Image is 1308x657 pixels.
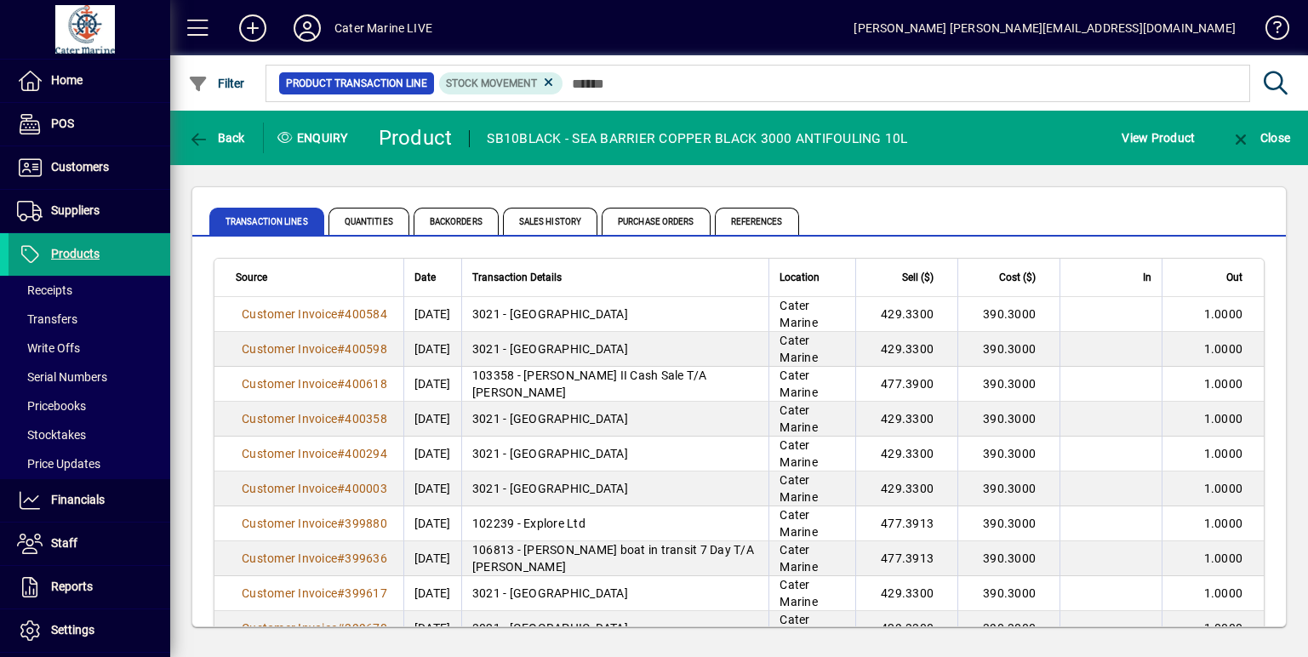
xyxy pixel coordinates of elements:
[236,584,393,603] a: Customer Invoice#399617
[461,576,769,611] td: 3021 - [GEOGRAPHIC_DATA]
[780,403,818,434] span: Cater Marine
[345,551,387,565] span: 399636
[328,208,409,235] span: Quantities
[345,377,387,391] span: 400618
[1204,307,1243,321] span: 1.0000
[345,517,387,530] span: 399880
[9,190,170,232] a: Suppliers
[236,444,393,463] a: Customer Invoice#400294
[51,117,74,130] span: POS
[1204,551,1243,565] span: 1.0000
[236,305,393,323] a: Customer Invoice#400584
[403,332,461,367] td: [DATE]
[337,551,345,565] span: #
[236,619,393,637] a: Customer Invoice#399670
[17,457,100,471] span: Price Updates
[236,268,393,287] div: Source
[236,479,393,498] a: Customer Invoice#400003
[242,482,337,495] span: Customer Invoice
[236,268,267,287] span: Source
[1204,447,1243,460] span: 1.0000
[439,72,563,94] mat-chip: Product Transaction Type: Stock movement
[1204,517,1243,530] span: 1.0000
[51,247,100,260] span: Products
[957,402,1060,437] td: 390.3000
[345,342,387,356] span: 400598
[957,611,1060,646] td: 390.3000
[403,437,461,471] td: [DATE]
[503,208,597,235] span: Sales History
[242,307,337,321] span: Customer Invoice
[17,428,86,442] span: Stocktakes
[461,506,769,541] td: 102239 - Explore Ltd
[414,268,436,287] span: Date
[855,576,957,611] td: 429.3300
[51,73,83,87] span: Home
[902,268,934,287] span: Sell ($)
[957,506,1060,541] td: 390.3000
[51,536,77,550] span: Staff
[280,13,334,43] button: Profile
[1117,123,1199,153] button: View Product
[957,437,1060,471] td: 390.3000
[9,103,170,146] a: POS
[345,586,387,600] span: 399617
[1204,586,1243,600] span: 1.0000
[242,586,337,600] span: Customer Invoice
[403,576,461,611] td: [DATE]
[242,517,337,530] span: Customer Invoice
[1204,412,1243,426] span: 1.0000
[337,586,345,600] span: #
[9,305,170,334] a: Transfers
[1143,268,1151,287] span: In
[999,268,1036,287] span: Cost ($)
[780,543,818,574] span: Cater Marine
[414,208,499,235] span: Backorders
[51,623,94,637] span: Settings
[780,268,845,287] div: Location
[17,399,86,413] span: Pricebooks
[170,123,264,153] app-page-header-button: Back
[403,367,461,402] td: [DATE]
[461,611,769,646] td: 3021 - [GEOGRAPHIC_DATA]
[51,580,93,593] span: Reports
[9,146,170,189] a: Customers
[855,367,957,402] td: 477.3900
[968,268,1051,287] div: Cost ($)
[1231,131,1290,145] span: Close
[337,447,345,460] span: #
[17,370,107,384] span: Serial Numbers
[855,541,957,576] td: 477.3913
[1253,3,1287,59] a: Knowledge Base
[184,68,249,99] button: Filter
[9,449,170,478] a: Price Updates
[51,493,105,506] span: Financials
[337,621,345,635] span: #
[9,60,170,102] a: Home
[957,297,1060,332] td: 390.3000
[184,123,249,153] button: Back
[957,471,1060,506] td: 390.3000
[1204,482,1243,495] span: 1.0000
[461,402,769,437] td: 3021 - [GEOGRAPHIC_DATA]
[855,332,957,367] td: 429.3300
[242,342,337,356] span: Customer Invoice
[780,268,820,287] span: Location
[855,506,957,541] td: 477.3913
[242,412,337,426] span: Customer Invoice
[957,541,1060,576] td: 390.3000
[780,438,818,469] span: Cater Marine
[242,621,337,635] span: Customer Invoice
[236,514,393,533] a: Customer Invoice#399880
[472,268,562,287] span: Transaction Details
[403,402,461,437] td: [DATE]
[855,297,957,332] td: 429.3300
[855,611,957,646] td: 429.3300
[337,342,345,356] span: #
[51,203,100,217] span: Suppliers
[236,374,393,393] a: Customer Invoice#400618
[780,613,818,643] span: Cater Marine
[236,549,393,568] a: Customer Invoice#399636
[403,541,461,576] td: [DATE]
[414,268,451,287] div: Date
